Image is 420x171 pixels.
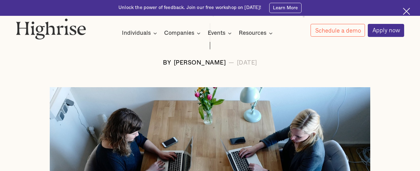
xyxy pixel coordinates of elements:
div: Events [208,29,233,37]
div: [DATE] [237,60,257,66]
img: Cross icon [403,8,410,15]
img: Highrise logo [16,18,86,39]
div: Resources [239,29,275,37]
div: BY [163,60,171,66]
a: Schedule a demo [311,24,365,37]
div: Companies [164,29,202,37]
div: Individuals [122,29,159,37]
div: Unlock the power of feedback. Join our free workshop on [DATE]! [118,5,261,11]
a: Learn More [269,3,302,13]
a: Apply now [368,24,404,37]
div: Individuals [122,29,151,37]
div: — [228,60,234,66]
div: Resources [239,29,266,37]
div: Companies [164,29,194,37]
div: Events [208,29,225,37]
div: [PERSON_NAME] [174,60,226,66]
